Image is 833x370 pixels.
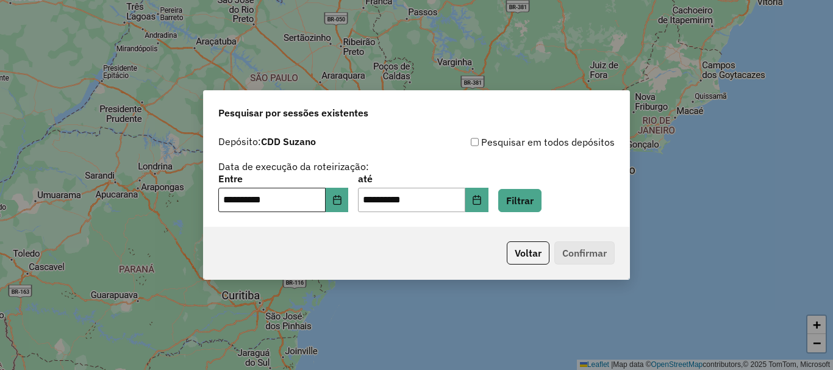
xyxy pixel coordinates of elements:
[498,189,542,212] button: Filtrar
[218,159,369,174] label: Data de execução da roteirização:
[416,135,615,149] div: Pesquisar em todos depósitos
[218,134,316,149] label: Depósito:
[261,135,316,148] strong: CDD Suzano
[358,171,488,186] label: até
[465,188,488,212] button: Choose Date
[218,171,348,186] label: Entre
[507,241,549,265] button: Voltar
[218,105,368,120] span: Pesquisar por sessões existentes
[326,188,349,212] button: Choose Date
